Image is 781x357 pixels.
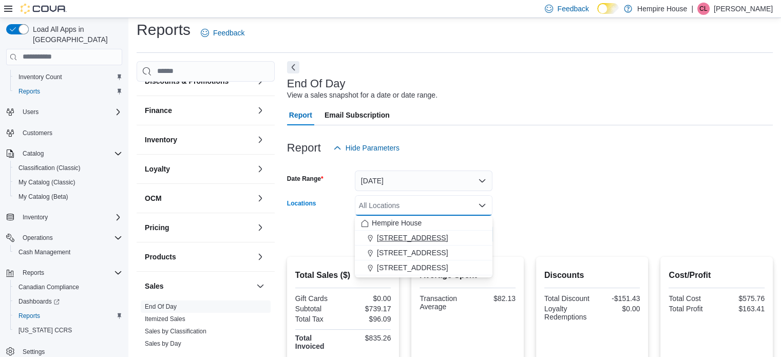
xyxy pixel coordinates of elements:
a: Itemized Sales [145,315,185,323]
label: Date Range [287,175,323,183]
span: Inventory [23,213,48,221]
a: Sales by Classification [145,328,206,335]
div: $82.13 [470,294,516,303]
span: Reports [18,312,40,320]
h3: Inventory [145,135,177,145]
h3: Products [145,252,176,262]
p: | [691,3,693,15]
a: Customers [18,127,56,139]
button: Canadian Compliance [10,280,126,294]
span: [STREET_ADDRESS] [377,233,448,243]
div: -$151.43 [594,294,640,303]
div: Choose from the following options [355,216,492,275]
span: Feedback [213,28,244,38]
img: Cova [21,4,67,14]
h3: Loyalty [145,164,170,174]
button: OCM [254,192,266,204]
button: [STREET_ADDRESS] [355,260,492,275]
button: OCM [145,193,252,203]
button: Hide Parameters [329,138,404,158]
div: $739.17 [345,305,391,313]
strong: Total Invoiced [295,334,325,350]
button: Classification (Classic) [10,161,126,175]
span: [STREET_ADDRESS] [377,248,448,258]
button: My Catalog (Classic) [10,175,126,190]
span: Hide Parameters [346,143,399,153]
button: [STREET_ADDRESS] [355,231,492,246]
button: Pricing [254,221,266,234]
button: [US_STATE] CCRS [10,323,126,337]
button: Cash Management [10,245,126,259]
span: My Catalog (Classic) [18,178,75,186]
span: Inventory Count [14,71,122,83]
div: Chris Lochan [697,3,710,15]
span: Classification (Classic) [18,164,81,172]
div: $835.26 [345,334,391,342]
a: Classification (Classic) [14,162,85,174]
h3: Sales [145,281,164,291]
span: Operations [23,234,53,242]
div: Total Tax [295,315,341,323]
span: My Catalog (Beta) [18,193,68,201]
span: Catalog [23,149,44,158]
button: Inventory [18,211,52,223]
button: Inventory [145,135,252,145]
span: Reports [14,310,122,322]
button: Products [254,251,266,263]
span: Email Subscription [325,105,390,125]
div: $96.09 [345,315,391,323]
a: Cash Management [14,246,74,258]
button: Sales [145,281,252,291]
a: Feedback [197,23,249,43]
button: Finance [254,104,266,117]
label: Locations [287,199,316,208]
button: Sales [254,280,266,292]
a: Canadian Compliance [14,281,83,293]
div: Gift Cards [295,294,341,303]
span: Classification (Classic) [14,162,122,174]
div: Loyalty Redemptions [544,305,590,321]
span: My Catalog (Classic) [14,176,122,189]
span: CL [699,3,707,15]
button: Catalog [18,147,48,160]
button: [STREET_ADDRESS] [355,246,492,260]
span: Customers [18,126,122,139]
button: Reports [18,267,48,279]
button: Reports [10,309,126,323]
span: Report [289,105,312,125]
span: Sales by Day [145,340,181,348]
span: Cash Management [14,246,122,258]
button: My Catalog (Beta) [10,190,126,204]
button: Finance [145,105,252,116]
h3: Report [287,142,321,154]
h2: Discounts [544,269,640,281]
a: My Catalog (Beta) [14,191,72,203]
button: Users [18,106,43,118]
div: $575.76 [719,294,765,303]
span: [STREET_ADDRESS] [377,262,448,273]
span: Feedback [557,4,588,14]
span: End Of Day [145,303,177,311]
span: Cash Management [18,248,70,256]
div: Total Cost [669,294,714,303]
span: [US_STATE] CCRS [18,326,72,334]
h2: Total Sales ($) [295,269,391,281]
h1: Reports [137,20,191,40]
button: Hempire House [355,216,492,231]
a: Reports [14,310,44,322]
p: Hempire House [637,3,687,15]
a: [US_STATE] CCRS [14,324,76,336]
a: My Catalog (Classic) [14,176,80,189]
div: Total Discount [544,294,590,303]
span: Users [23,108,39,116]
span: Dashboards [18,297,60,306]
button: Close list of options [478,201,486,210]
h2: Cost/Profit [669,269,765,281]
button: [DATE] [355,171,492,191]
button: Catalog [2,146,126,161]
span: Customers [23,129,52,137]
a: Inventory Count [14,71,66,83]
span: Canadian Compliance [18,283,79,291]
